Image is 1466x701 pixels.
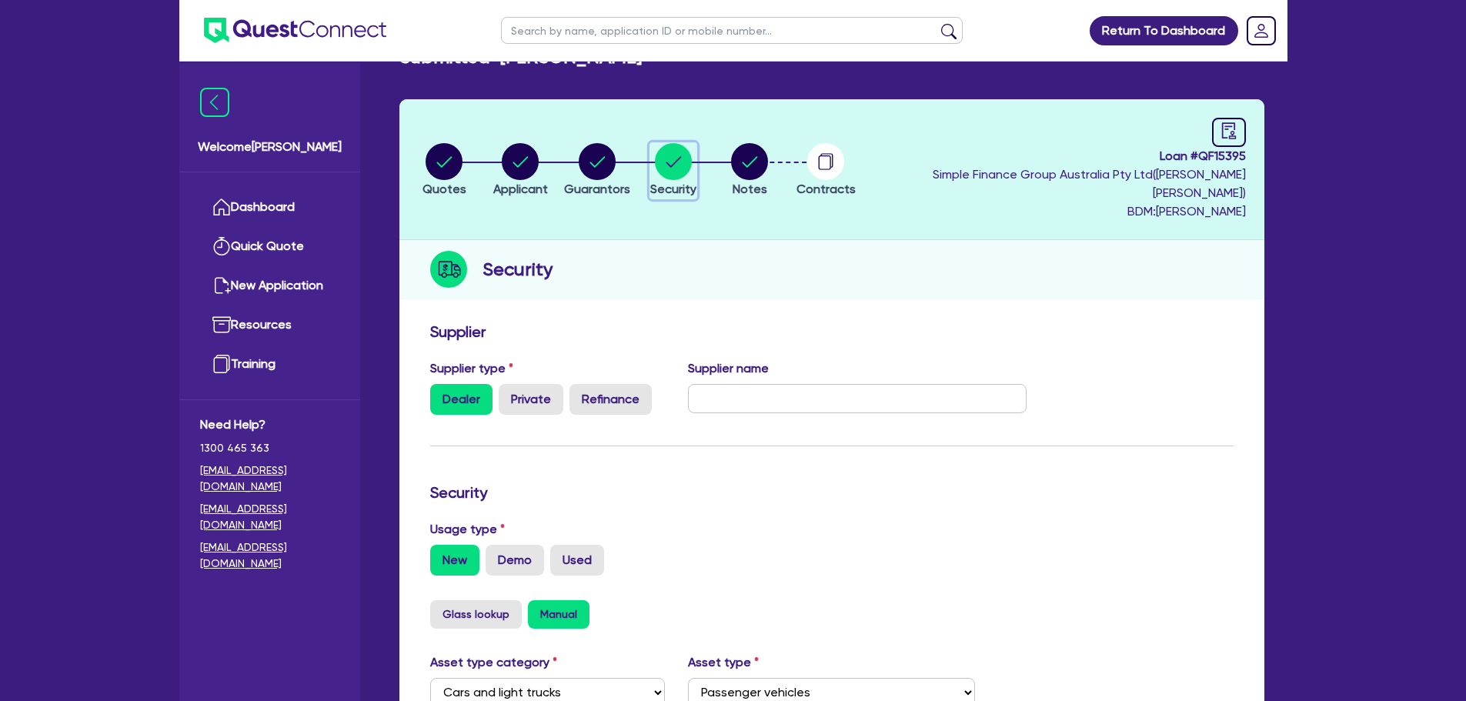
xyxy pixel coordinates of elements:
h2: Security [483,255,553,283]
img: quick-quote [212,237,231,255]
label: Supplier type [430,359,513,378]
span: Quotes [422,182,466,196]
h3: Supplier [430,322,1234,341]
a: Dashboard [200,188,339,227]
img: quest-connect-logo-blue [204,18,386,43]
button: Contracts [796,142,857,199]
label: Used [550,545,604,576]
span: Applicant [493,182,548,196]
img: icon-menu-close [200,88,229,117]
label: Asset type [688,653,759,672]
label: Usage type [430,520,505,539]
span: BDM: [PERSON_NAME] [868,202,1246,221]
label: New [430,545,479,576]
span: Simple Finance Group Australia Pty Ltd ( [PERSON_NAME] [PERSON_NAME] ) [933,167,1246,200]
span: Loan # QF15395 [868,147,1246,165]
span: audit [1221,122,1237,139]
span: Contracts [796,182,856,196]
a: Quick Quote [200,227,339,266]
a: [EMAIL_ADDRESS][DOMAIN_NAME] [200,539,339,572]
label: Asset type category [430,653,557,672]
a: New Application [200,266,339,305]
img: step-icon [430,251,467,288]
button: Guarantors [563,142,631,199]
a: Dropdown toggle [1241,11,1281,51]
a: Training [200,345,339,384]
span: Welcome [PERSON_NAME] [198,138,342,156]
img: resources [212,315,231,334]
span: Security [650,182,696,196]
button: Security [650,142,697,199]
span: Guarantors [564,182,630,196]
button: Applicant [493,142,549,199]
a: [EMAIL_ADDRESS][DOMAIN_NAME] [200,462,339,495]
a: [EMAIL_ADDRESS][DOMAIN_NAME] [200,501,339,533]
label: Refinance [569,384,652,415]
span: 1300 465 363 [200,440,339,456]
button: Quotes [422,142,467,199]
button: Notes [730,142,769,199]
label: Private [499,384,563,415]
span: Notes [733,182,767,196]
label: Dealer [430,384,493,415]
span: Need Help? [200,416,339,434]
a: Resources [200,305,339,345]
label: Supplier name [688,359,769,378]
a: Return To Dashboard [1090,16,1238,45]
img: new-application [212,276,231,295]
button: Glass lookup [430,600,522,629]
label: Demo [486,545,544,576]
h3: Security [430,483,1234,502]
button: Manual [528,600,589,629]
img: training [212,355,231,373]
input: Search by name, application ID or mobile number... [501,17,963,44]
